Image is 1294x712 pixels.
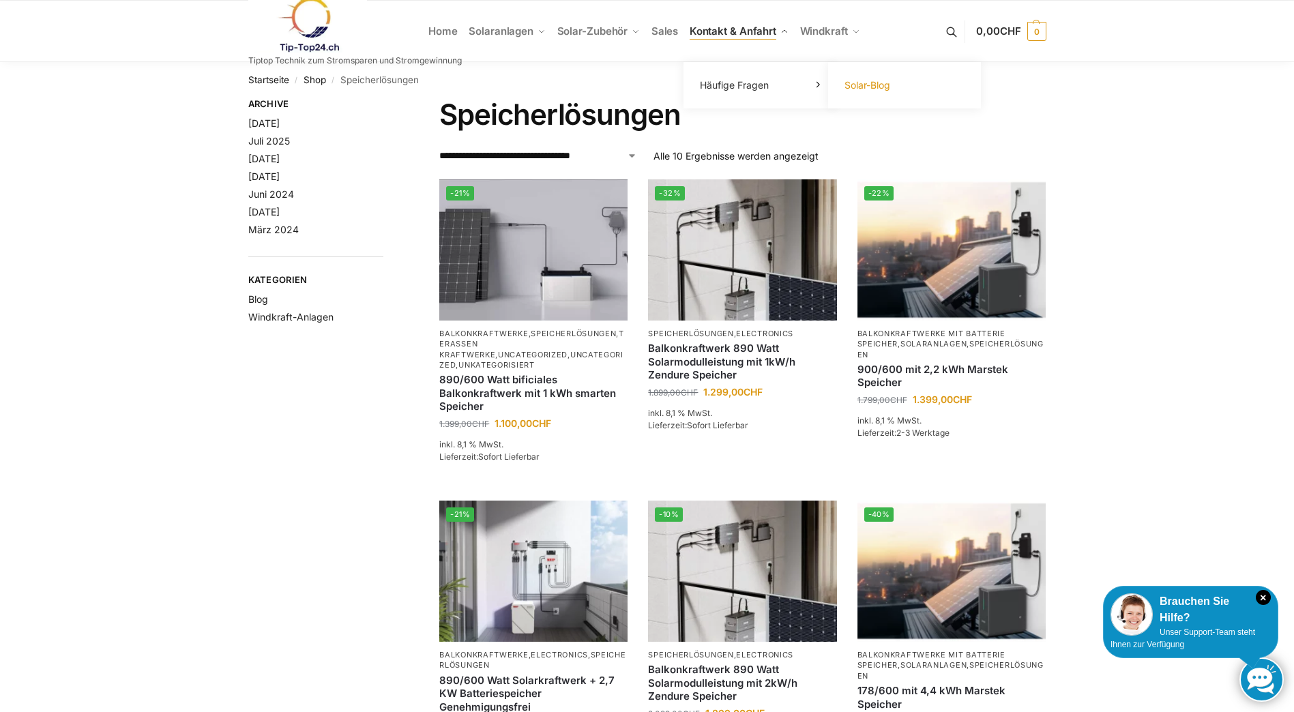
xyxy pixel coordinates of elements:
span: 0,00 [976,25,1020,38]
a: Balkonkraftwerke mit Batterie Speicher [857,650,1005,670]
span: CHF [472,419,489,429]
a: Electronics [736,329,793,338]
a: Sales [645,1,683,62]
span: 2-3 Werktage [896,428,950,438]
span: CHF [1000,25,1021,38]
span: Archive [248,98,384,111]
span: Kontakt & Anfahrt [690,25,776,38]
bdi: 1.899,00 [648,387,698,398]
bdi: 1.399,00 [439,419,489,429]
img: Steckerkraftwerk mit 2,7kwh-Speicher [439,501,628,642]
a: -10%Balkonkraftwerk 890 Watt Solarmodulleistung mit 2kW/h Zendure Speicher [648,501,836,642]
span: Unser Support-Team steht Ihnen zur Verfügung [1111,627,1255,649]
a: Electronics [531,650,588,659]
a: -32%Balkonkraftwerk 890 Watt Solarmodulleistung mit 1kW/h Zendure Speicher [648,179,836,321]
a: Electronics [736,650,793,659]
p: inkl. 8,1 % MwSt. [857,415,1046,427]
p: Tiptop Technik zum Stromsparen und Stromgewinnung [248,57,462,65]
a: -21%Steckerkraftwerk mit 2,7kwh-Speicher [439,501,628,642]
a: -22%Balkonkraftwerk mit Marstek Speicher [857,179,1046,321]
span: Sales [651,25,679,38]
a: Speicherlösungen [648,650,733,659]
h1: Speicherlösungen [439,98,1046,132]
select: Shop-Reihenfolge [439,149,637,163]
a: Speicherlösungen [857,339,1044,359]
p: , [648,329,836,339]
a: Balkonkraftwerke [439,329,528,338]
p: , , [439,650,628,671]
a: Balkonkraftwerke mit Batterie Speicher [857,329,1005,348]
a: Häufige Fragen [692,76,828,95]
p: , [648,650,836,660]
a: Uncategorized [498,350,568,359]
p: , , [857,329,1046,360]
span: Häufige Fragen [700,79,769,91]
a: Startseite [248,74,289,85]
span: 0 [1027,22,1046,41]
bdi: 1.799,00 [857,395,907,405]
p: , , [857,650,1046,681]
bdi: 1.100,00 [495,417,551,429]
span: CHF [890,395,907,405]
img: Balkonkraftwerk mit Marstek Speicher [857,179,1046,321]
img: ASE 1000 Batteriespeicher [439,179,628,321]
span: / [289,75,304,86]
a: Juli 2025 [248,135,290,147]
a: Balkonkraftwerke [439,650,528,659]
span: Lieferzeit: [857,428,950,438]
a: [DATE] [248,117,280,129]
a: -40%Balkonkraftwerk mit Marstek Speicher [857,501,1046,642]
a: Solar-Zubehör [551,1,645,62]
a: März 2024 [248,224,299,235]
span: Windkraft [800,25,848,38]
a: Speicherlösungen [531,329,616,338]
span: Solar-Blog [844,79,890,91]
img: Customer service [1111,593,1153,636]
a: 890/600 Watt bificiales Balkonkraftwerk mit 1 kWh smarten Speicher [439,373,628,413]
img: Balkonkraftwerk mit Marstek Speicher [857,501,1046,642]
a: Solar-Blog [836,76,973,95]
a: 178/600 mit 4,4 kWh Marstek Speicher [857,684,1046,711]
i: Schließen [1256,590,1271,605]
a: Shop [304,74,326,85]
span: CHF [744,386,763,398]
a: Windkraft-Anlagen [248,311,334,323]
a: Balkonkraftwerk 890 Watt Solarmodulleistung mit 2kW/h Zendure Speicher [648,663,836,703]
a: Uncategorized [439,350,623,370]
a: [DATE] [248,206,280,218]
bdi: 1.399,00 [913,394,972,405]
a: Speicherlösungen [648,329,733,338]
span: Lieferzeit: [439,451,540,462]
bdi: 1.299,00 [703,386,763,398]
img: Balkonkraftwerk 890 Watt Solarmodulleistung mit 1kW/h Zendure Speicher [648,179,836,321]
a: Solaranlagen [900,339,967,348]
span: Sofort Lieferbar [687,420,748,430]
a: Balkonkraftwerk 890 Watt Solarmodulleistung mit 1kW/h Zendure Speicher [648,342,836,382]
a: [DATE] [248,153,280,164]
span: CHF [532,417,551,429]
span: Solar-Zubehör [557,25,628,38]
span: / [326,75,340,86]
div: Brauchen Sie Hilfe? [1111,593,1271,626]
a: Terassen Kraftwerke [439,329,624,359]
a: Solaranlagen [900,660,967,670]
p: Alle 10 Ergebnisse werden angezeigt [653,149,819,163]
a: [DATE] [248,170,280,182]
a: 0,00CHF 0 [976,11,1046,52]
p: inkl. 8,1 % MwSt. [648,407,836,419]
p: inkl. 8,1 % MwSt. [439,439,628,451]
span: Lieferzeit: [648,420,748,430]
a: Speicherlösungen [439,650,626,670]
a: Speicherlösungen [857,660,1044,680]
span: Kategorien [248,273,384,287]
a: -21%ASE 1000 Batteriespeicher [439,179,628,321]
a: Juni 2024 [248,188,294,200]
span: CHF [953,394,972,405]
a: Kontakt & Anfahrt [683,1,794,62]
span: Solaranlagen [469,25,533,38]
a: 900/600 mit 2,2 kWh Marstek Speicher [857,363,1046,389]
span: Sofort Lieferbar [478,451,540,462]
a: Solaranlagen [463,1,551,62]
button: Close filters [383,98,392,113]
p: , , , , , [439,329,628,371]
